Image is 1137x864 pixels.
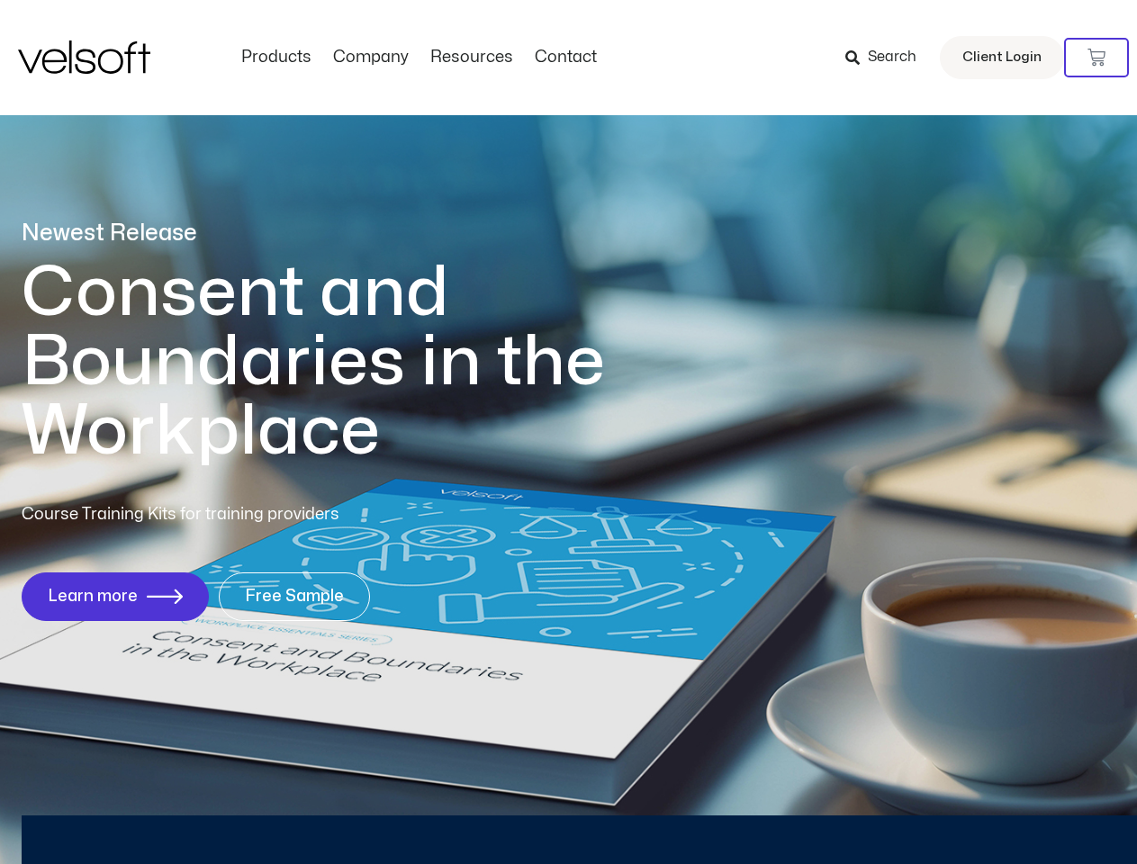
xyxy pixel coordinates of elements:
[322,48,420,67] a: CompanyMenu Toggle
[230,48,608,67] nav: Menu
[868,46,916,69] span: Search
[230,48,322,67] a: ProductsMenu Toggle
[22,572,209,621] a: Learn more
[940,36,1064,79] a: Client Login
[18,40,150,74] img: Velsoft Training Materials
[22,218,679,249] p: Newest Release
[420,48,524,67] a: ResourcesMenu Toggle
[962,46,1042,69] span: Client Login
[22,258,679,466] h1: Consent and Boundaries in the Workplace
[219,572,370,621] a: Free Sample
[845,42,929,73] a: Search
[524,48,608,67] a: ContactMenu Toggle
[48,588,138,606] span: Learn more
[245,588,344,606] span: Free Sample
[22,502,470,527] p: Course Training Kits for training providers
